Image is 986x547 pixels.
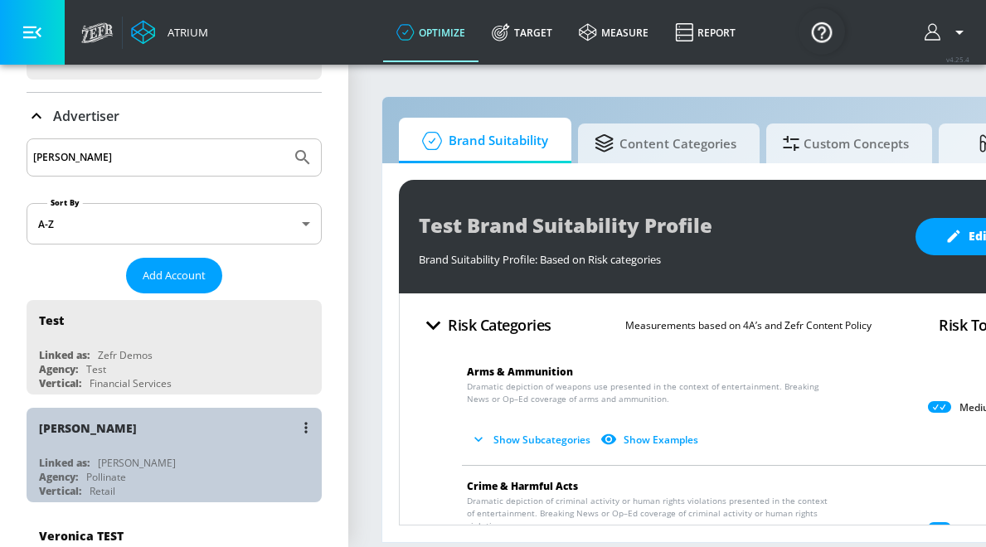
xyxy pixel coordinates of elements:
[662,2,749,62] a: Report
[53,107,119,125] p: Advertiser
[27,300,322,395] div: TestLinked as:Zefr DemosAgency:TestVertical:Financial Services
[467,426,597,453] button: Show Subcategories
[86,470,126,484] div: Pollinate
[39,456,90,470] div: Linked as:
[39,528,124,544] div: Veronica TEST
[448,313,551,336] h4: Risk Categories
[799,8,845,55] button: Open Resource Center
[47,197,83,208] label: Sort By
[33,147,284,168] input: Search by name
[566,2,662,62] a: measure
[27,93,322,139] div: Advertiser
[90,484,115,498] div: Retail
[98,456,176,470] div: [PERSON_NAME]
[478,2,566,62] a: Target
[39,376,81,390] div: Vertical:
[467,380,836,405] span: Dramatic depiction of weapons use presented in the context of entertainment. Breaking News or Op–...
[467,479,578,493] span: Crime & Harmful Acts
[419,244,899,267] div: Brand Suitability Profile: Based on Risk categories
[86,362,106,376] div: Test
[39,470,78,484] div: Agency:
[412,306,558,345] button: Risk Categories
[39,312,64,328] div: Test
[467,365,573,379] span: Arms & Ammunition
[946,55,969,64] span: v 4.25.4
[783,123,909,163] span: Custom Concepts
[143,266,206,285] span: Add Account
[625,317,872,334] p: Measurements based on 4A’s and Zefr Content Policy
[595,123,736,163] span: Content Categories
[284,139,321,176] button: Submit Search
[126,258,222,293] button: Add Account
[39,484,81,498] div: Vertical:
[131,20,208,45] a: Atrium
[161,25,208,40] div: Atrium
[415,121,548,161] span: Brand Suitability
[467,495,836,532] span: Dramatic depiction of criminal activity or human rights violations presented in the context of en...
[39,348,90,362] div: Linked as:
[39,420,137,436] div: [PERSON_NAME]
[27,203,322,244] div: A-Z
[39,362,78,376] div: Agency:
[597,426,705,453] button: Show Examples
[27,408,322,502] div: [PERSON_NAME]Linked as:[PERSON_NAME]Agency:PollinateVertical:Retail
[383,2,478,62] a: optimize
[98,348,153,362] div: Zefr Demos
[90,376,172,390] div: Financial Services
